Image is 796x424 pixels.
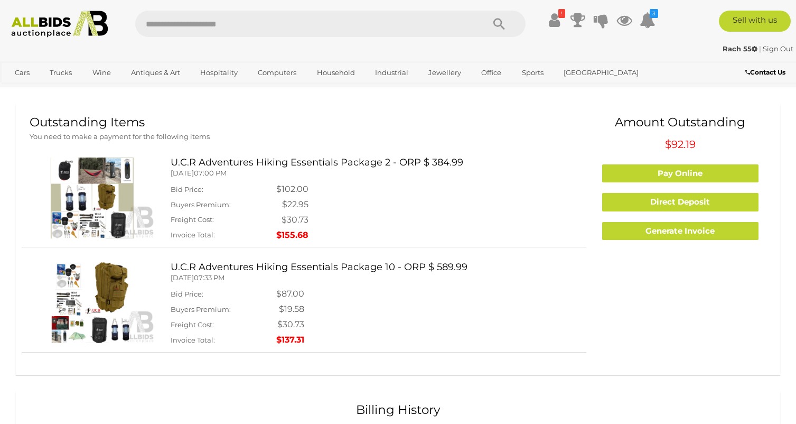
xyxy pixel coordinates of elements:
[171,158,578,168] h3: U.C.R Adventures Hiking Essentials Package 2 - ORP $ 384.99
[368,64,415,81] a: Industrial
[124,64,187,81] a: Antiques & Art
[276,317,304,333] td: $30.73
[171,287,276,302] td: Bid Price:
[763,44,793,53] a: Sign Out
[194,169,227,177] span: 07:00 PM
[171,213,276,228] td: Freight Cost:
[310,64,362,81] a: Household
[171,228,276,243] td: Invoice Total:
[515,64,550,81] a: Sports
[745,68,785,76] b: Contact Us
[193,64,245,81] a: Hospitality
[594,116,766,129] h1: Amount Outstanding
[473,11,526,37] button: Search
[640,11,655,30] a: 3
[723,44,759,53] a: Rach 55
[276,287,304,302] td: $87.00
[602,164,758,183] a: Pay Online
[276,228,308,243] td: $155.68
[276,182,308,197] td: $102.00
[276,213,308,228] td: $30.73
[276,302,304,317] td: $19.58
[422,64,468,81] a: Jewellery
[276,333,304,348] td: $137.31
[171,274,578,281] h5: [DATE]
[547,11,563,30] a: !
[650,9,658,18] i: 3
[171,333,276,348] td: Invoice Total:
[194,273,224,282] span: 07:33 PM
[171,169,578,177] h5: [DATE]
[602,222,758,241] a: Generate Invoice
[30,116,578,129] h1: Outstanding Items
[558,9,565,18] i: !
[86,64,118,81] a: Wine
[8,64,36,81] a: Cars
[719,11,791,32] a: Sell with us
[665,138,696,151] span: $92.19
[276,197,308,213] td: $22.95
[602,193,758,211] a: Direct Deposit
[30,131,578,143] p: You need to make a payment for the following items
[759,44,761,53] span: |
[474,64,508,81] a: Office
[171,317,276,333] td: Freight Cost:
[6,11,114,38] img: Allbids.com.au
[745,67,788,78] a: Contact Us
[43,64,79,81] a: Trucks
[723,44,757,53] strong: Rach 55
[171,262,578,273] h3: U.C.R Adventures Hiking Essentials Package 10 - ORP $ 589.99
[30,403,766,417] h1: Billing History
[171,302,276,317] td: Buyers Premium:
[557,64,645,81] a: [GEOGRAPHIC_DATA]
[171,182,276,197] td: Bid Price:
[251,64,303,81] a: Computers
[171,197,276,213] td: Buyers Premium:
